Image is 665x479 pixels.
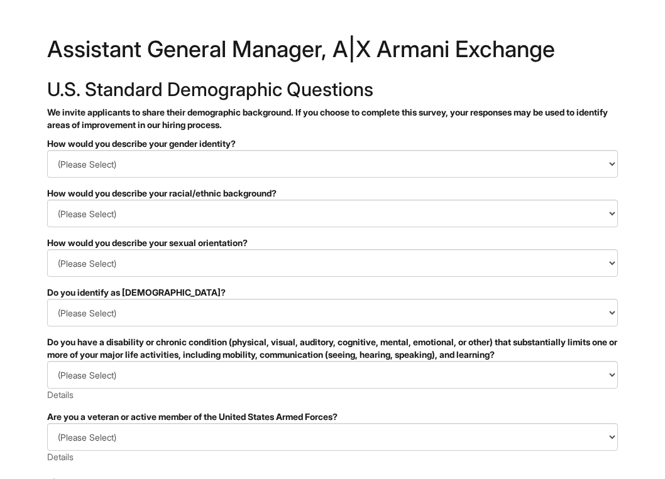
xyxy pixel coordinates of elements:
[47,137,618,150] div: How would you describe your gender identity?
[47,299,618,326] select: Do you identify as transgender?
[47,187,618,200] div: How would you describe your racial/ethnic background?
[47,106,618,131] p: We invite applicants to share their demographic background. If you choose to complete this survey...
[47,79,618,100] h2: U.S. Standard Demographic Questions
[47,361,618,389] select: Do you have a disability or chronic condition (physical, visual, auditory, cognitive, mental, emo...
[47,200,618,227] select: How would you describe your racial/ethnic background?
[47,38,618,67] h1: Assistant General Manager, A|X Armani Exchange
[47,451,74,462] a: Details
[47,150,618,178] select: How would you describe your gender identity?
[47,411,618,423] div: Are you a veteran or active member of the United States Armed Forces?
[47,249,618,277] select: How would you describe your sexual orientation?
[47,237,618,249] div: How would you describe your sexual orientation?
[47,286,618,299] div: Do you identify as [DEMOGRAPHIC_DATA]?
[47,336,618,361] div: Do you have a disability or chronic condition (physical, visual, auditory, cognitive, mental, emo...
[47,423,618,451] select: Are you a veteran or active member of the United States Armed Forces?
[47,389,74,400] a: Details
